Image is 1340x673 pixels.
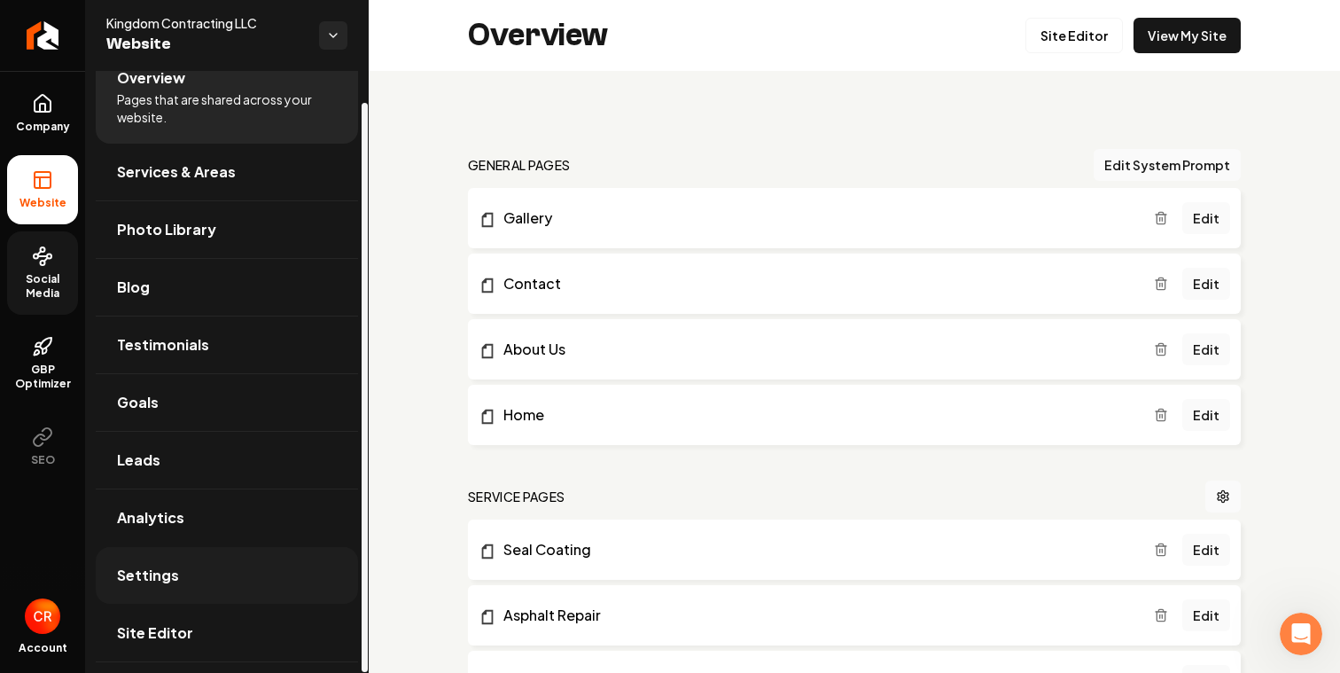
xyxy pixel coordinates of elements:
[96,432,358,489] a: Leads
[479,339,1154,360] a: About Us
[117,622,193,644] span: Site Editor
[7,322,78,405] a: GBP Optimizer
[117,161,236,183] span: Services & Areas
[1280,613,1322,655] iframe: Intercom live chat
[117,334,209,356] span: Testimonials
[25,599,60,634] img: Christian Rosario
[96,317,358,373] a: Testimonials
[117,67,185,89] span: Overview
[468,488,565,505] h2: Service Pages
[1094,149,1241,181] button: Edit System Prompt
[9,120,77,134] span: Company
[1134,18,1241,53] a: View My Site
[106,32,305,57] span: Website
[479,539,1154,560] a: Seal Coating
[7,79,78,148] a: Company
[117,507,184,528] span: Analytics
[1182,202,1230,234] a: Edit
[117,450,160,471] span: Leads
[27,21,59,50] img: Rebolt Logo
[96,374,358,431] a: Goals
[96,489,358,546] a: Analytics
[468,156,571,174] h2: general pages
[7,412,78,481] button: SEO
[479,605,1154,626] a: Asphalt Repair
[1182,333,1230,365] a: Edit
[1182,599,1230,631] a: Edit
[24,453,62,467] span: SEO
[25,599,60,634] button: Open user button
[96,605,358,661] a: Site Editor
[117,277,150,298] span: Blog
[7,363,78,391] span: GBP Optimizer
[117,219,216,240] span: Photo Library
[1182,268,1230,300] a: Edit
[117,392,159,413] span: Goals
[117,565,179,586] span: Settings
[7,231,78,315] a: Social Media
[117,90,337,126] span: Pages that are shared across your website.
[1182,399,1230,431] a: Edit
[96,201,358,258] a: Photo Library
[1182,534,1230,566] a: Edit
[12,196,74,210] span: Website
[19,641,67,655] span: Account
[96,144,358,200] a: Services & Areas
[96,259,358,316] a: Blog
[479,273,1154,294] a: Contact
[1025,18,1123,53] a: Site Editor
[479,404,1154,426] a: Home
[7,272,78,301] span: Social Media
[479,207,1154,229] a: Gallery
[96,547,358,604] a: Settings
[468,18,608,53] h2: Overview
[106,14,305,32] span: Kingdom Contracting LLC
